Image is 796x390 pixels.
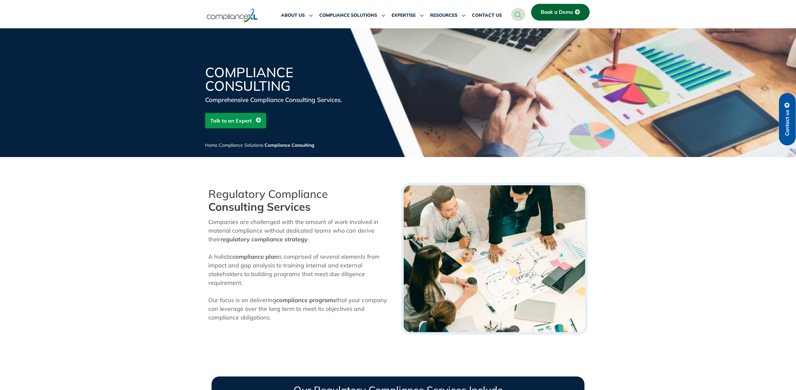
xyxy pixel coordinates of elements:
span: / / [205,142,314,148]
a: Book a Demo [531,4,590,21]
a: Home [205,142,218,148]
span: COMPLIANCE SOLUTIONS [319,13,377,18]
b: compliance programs [276,296,336,304]
img: logo-one.svg [207,8,258,23]
a: RESOURCES [430,8,466,23]
span: that your company can leverage over the long term to meet its objectives and compliance obligations. [208,296,387,321]
span: RESOURCES [430,13,457,18]
span: EXPERTISE [392,13,416,18]
span: Contact us [784,110,790,136]
div: Comprehensive Compliance Consulting Services. [205,95,359,104]
a: Compliance Solutions [219,142,263,148]
strong: regulatory compliance strategy [221,236,308,243]
p: Companies are challenged with the amount of work involved in material compliance without dedicate... [208,218,395,287]
span: ABOUT US [281,13,305,18]
h1: Compliance Consulting [205,66,359,93]
span: Book a Demo [541,9,573,15]
a: ABOUT US [281,8,313,23]
a: Talk to an Expert [205,113,266,128]
span: CONTACT US [472,13,502,18]
span: Compliance Consulting [265,142,314,148]
strong: compliance plan [232,253,278,260]
a: CONTACT US [472,8,502,23]
h2: Regulatory Compliance [208,188,395,213]
a: COMPLIANCE SOLUTIONS [319,8,385,23]
strong: Consulting Services [208,200,311,214]
a: navsearch-button [511,8,525,21]
a: Contact us [779,93,796,145]
span: Talk to an Expert [210,115,252,127]
span: Our focus is on delivering [208,296,276,304]
a: EXPERTISE [392,8,424,23]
